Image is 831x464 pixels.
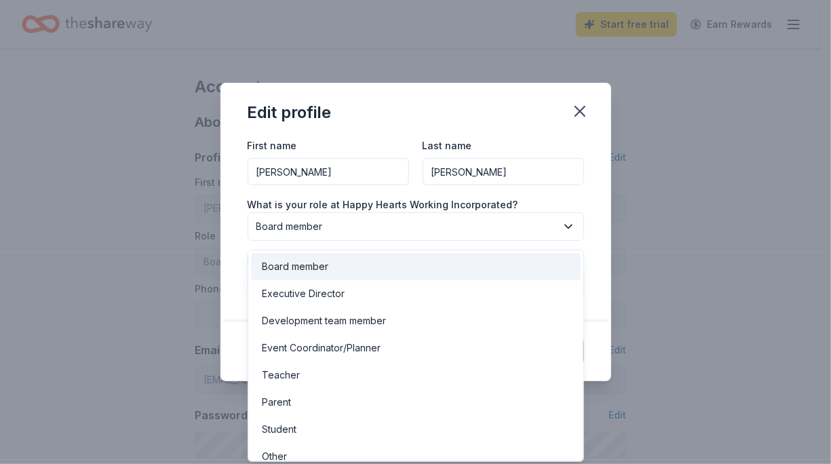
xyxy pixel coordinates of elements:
[248,212,584,241] button: Board member
[262,286,345,302] div: Executive Director
[256,218,556,235] span: Board member
[262,313,386,329] div: Development team member
[262,258,328,275] div: Board member
[262,340,381,356] div: Event Coordinator/Planner
[248,250,584,462] div: Board member
[262,367,300,383] div: Teacher
[262,394,291,410] div: Parent
[262,421,296,438] div: Student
